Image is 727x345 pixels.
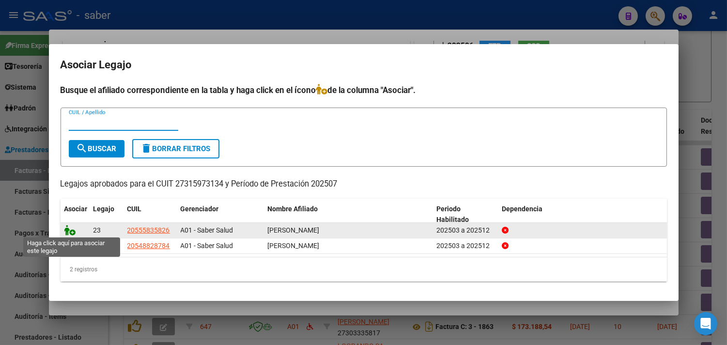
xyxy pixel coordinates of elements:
span: Borrar Filtros [141,144,211,153]
datatable-header-cell: CUIL [124,199,177,231]
div: 2 registros [61,257,667,282]
span: FRIAS VALENTINO LEON [268,242,320,250]
mat-icon: delete [141,142,153,154]
span: 17 [93,242,101,250]
datatable-header-cell: Gerenciador [177,199,264,231]
div: Open Intercom Messenger [694,312,717,335]
span: Asociar [64,205,88,213]
datatable-header-cell: Periodo Habilitado [433,199,498,231]
h4: Busque el afiliado correspondiente en la tabla y haga click en el ícono de la columna "Asociar". [61,84,667,96]
span: 20555835826 [127,226,170,234]
datatable-header-cell: Nombre Afiliado [264,199,433,231]
div: 202503 a 202512 [436,225,494,236]
datatable-header-cell: Dependencia [498,199,667,231]
datatable-header-cell: Legajo [90,199,124,231]
span: Periodo Habilitado [436,205,469,224]
span: Dependencia [502,205,542,213]
span: 23 [93,226,101,234]
span: A01 - Saber Salud [181,226,233,234]
span: Buscar [77,144,117,153]
p: Legajos aprobados para el CUIT 27315973134 y Período de Prestación 202507 [61,178,667,190]
span: Legajo [93,205,115,213]
div: 202503 a 202512 [436,240,494,251]
span: 20548828784 [127,242,170,250]
datatable-header-cell: Asociar [61,199,90,231]
button: Buscar [69,140,124,157]
span: Gerenciador [181,205,219,213]
span: A01 - Saber Salud [181,242,233,250]
span: CUIL [127,205,142,213]
mat-icon: search [77,142,88,154]
h2: Asociar Legajo [61,56,667,74]
button: Borrar Filtros [132,139,219,158]
span: GOMEZ VALENTINO LEONEL [268,226,320,234]
span: Nombre Afiliado [268,205,318,213]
